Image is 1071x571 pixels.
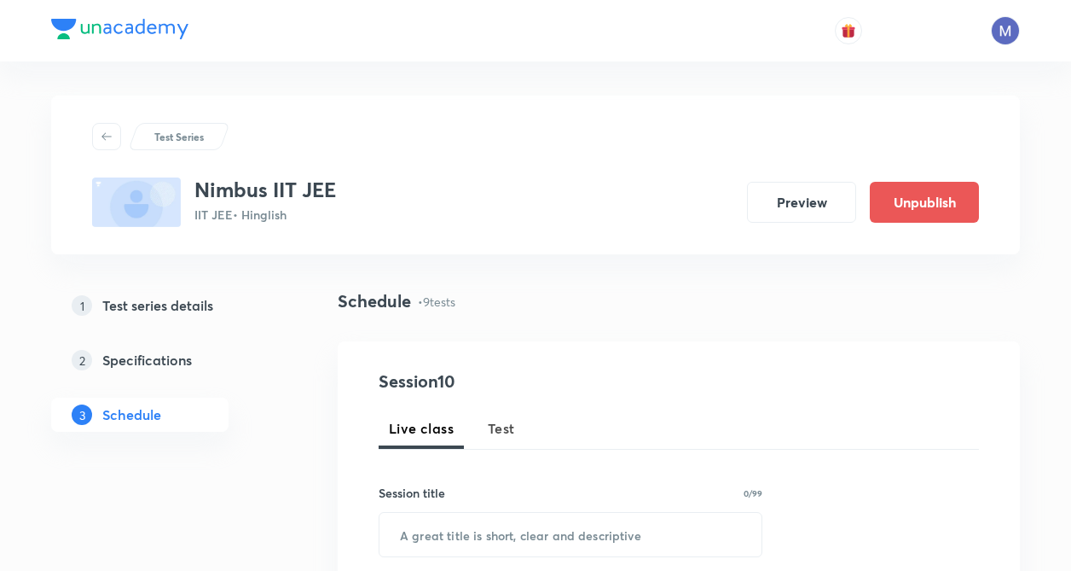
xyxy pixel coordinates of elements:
span: Test [488,418,515,439]
input: A great title is short, clear and descriptive [379,513,761,556]
img: Company Logo [51,19,188,39]
p: 1 [72,295,92,316]
h3: Nimbus IIT JEE [194,178,336,202]
span: Live class [389,418,454,439]
a: Company Logo [51,19,188,44]
h6: Session title [379,484,445,502]
img: fallback-thumbnail.png [92,178,181,227]
p: 0/99 [744,489,762,498]
a: 2Specifications [51,343,283,377]
h4: Schedule [338,288,411,314]
h4: Session 10 [379,369,690,394]
h5: Schedule [102,405,161,425]
p: Test Series [154,129,204,144]
img: Mangilal Choudhary [991,16,1020,45]
button: Preview [747,182,856,223]
h5: Specifications [102,350,192,370]
button: avatar [835,17,862,44]
a: 1Test series details [51,288,283,323]
p: • 9 tests [418,293,455,311]
img: avatar [841,23,856,38]
h5: Test series details [102,295,213,316]
p: IIT JEE • Hinglish [194,206,336,224]
p: 2 [72,350,92,370]
button: Unpublish [870,182,979,223]
p: 3 [72,405,92,425]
